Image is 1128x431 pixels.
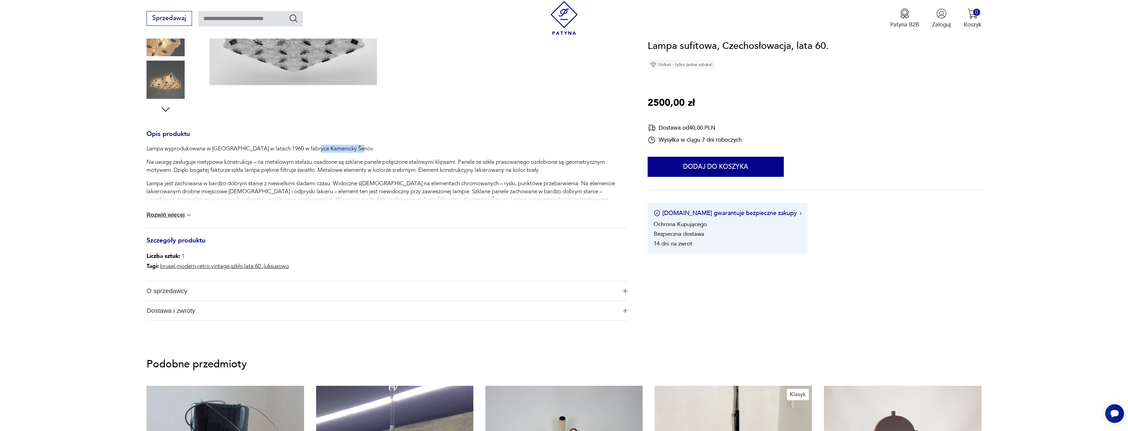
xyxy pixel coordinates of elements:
[147,158,628,174] p: Na uwagę zasługuje nietypowa konstrukcja – na metalowym stelażu osadzone są szklane panele połącz...
[147,281,628,301] button: Ikona plusaO sprzedawcy
[964,8,981,28] button: 0Koszyk
[264,262,289,270] a: luksusowo
[147,11,192,26] button: Sprzedawaj
[289,13,298,23] button: Szukaj
[650,62,656,68] img: Ikona diamentu
[890,8,919,28] button: Patyna B2B
[648,136,742,144] div: Wysyłka w ciągu 7 dni roboczych
[211,262,229,270] a: vintage
[147,212,192,218] button: Rozwiń więcej
[648,124,656,132] img: Ikona dostawy
[932,8,951,28] button: Zaloguj
[147,16,192,21] a: Sprzedawaj
[654,221,707,228] li: Ochrona Kupującego
[160,262,175,270] a: brusel
[147,61,185,99] img: Zdjęcie produktu Lampa sufitowa, Czechosłowacja, lata 60.
[973,9,980,16] div: 0
[654,209,802,218] button: [DOMAIN_NAME] gwarantuje bezpieczne zakupy
[177,262,196,270] a: modern
[648,157,784,177] button: Dodaj do koszyka
[147,251,289,261] p: 1
[147,301,628,320] button: Ikona plusaDostawa i zwroty
[654,210,660,217] img: Ikona certyfikatu
[648,95,695,111] p: 2500,00 zł
[800,212,802,215] img: Ikona strzałki w prawo
[964,21,981,28] p: Koszyk
[147,301,617,320] span: Dostawa i zwroty
[547,1,581,35] img: Patyna - sklep z meblami i dekoracjami vintage
[890,8,919,28] a: Ikona medaluPatyna B2B
[967,8,978,19] img: Ikona koszyka
[936,8,947,19] img: Ikonka użytkownika
[900,8,910,19] img: Ikona medalu
[231,262,243,270] a: szkło
[147,261,289,271] p: , , , , , ,
[648,124,742,132] div: Dostawa od 40,00 PLN
[147,252,180,260] b: Liczba sztuk:
[890,21,919,28] p: Patyna B2B
[147,359,981,369] p: Podobne przedmioty
[244,262,262,270] a: lata 60.
[147,238,628,252] h3: Szczegóły produktu
[147,179,628,212] p: Lampa jest zachowana w bardzo dobrym stanie z niewielkimi śladami czasu. Widoczne ś[DEMOGRAPHIC_D...
[648,39,829,54] h1: Lampa sufitowa, Czechosłowacja, lata 60.
[1105,404,1124,423] iframe: Smartsupp widget button
[932,21,951,28] p: Zaloguj
[147,262,159,270] b: Tagi:
[147,281,617,301] span: O sprzedawcy
[654,230,704,238] li: Bezpieczna dostawa
[623,289,628,293] img: Ikona plusa
[147,145,628,153] p: Lampa wyprodukowana w [GEOGRAPHIC_DATA] w latach 1960 w fabryce Kamenický Šenov.
[623,308,628,313] img: Ikona plusa
[197,262,210,270] a: retro
[648,60,715,70] div: Unikat - tylko jedna sztuka!
[654,240,692,248] li: 14 dni na zwrot
[147,132,628,145] h3: Opis produktu
[185,212,192,218] img: chevron down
